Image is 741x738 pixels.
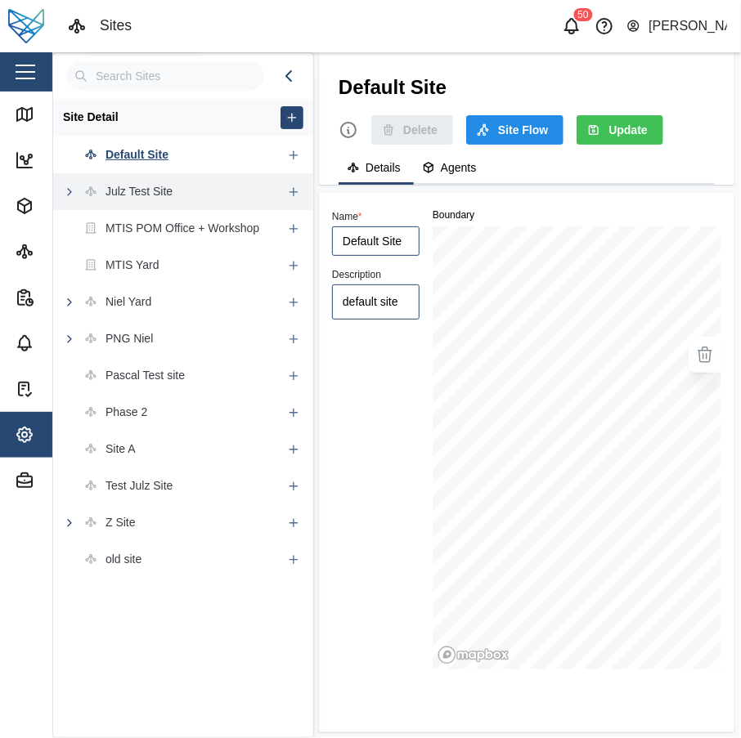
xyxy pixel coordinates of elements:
div: Pascal Test site [106,367,185,385]
label: Description [332,269,381,280]
span: Update [609,116,647,144]
div: Phase 2 [106,404,147,422]
textarea: default site [332,284,420,320]
div: Sites [43,243,81,261]
div: Julz Test Site [106,183,173,201]
div: Site Detail [63,109,261,127]
a: Site Flow [466,115,564,145]
a: Mapbox logo [438,646,510,664]
div: PNG Niel [106,330,153,348]
div: old site [106,551,141,569]
div: 50 [573,8,592,21]
span: Site Flow [498,116,548,144]
div: Default Site [339,72,447,102]
div: MTIS POM Office + Workshop [106,220,259,238]
div: Map [43,105,78,123]
div: Z Site [106,514,136,532]
img: Main Logo [8,8,44,44]
div: Reports [43,288,96,306]
input: Search Sites [66,61,264,91]
div: Test Julz Site [106,477,173,495]
div: Assets [43,197,90,215]
div: Tasks [43,380,85,398]
button: [PERSON_NAME] [626,15,728,38]
span: Details [366,162,401,173]
div: Sites [100,15,132,37]
div: [PERSON_NAME] [649,16,727,37]
canvas: Map [433,226,721,669]
div: Alarms [43,334,92,352]
div: Admin [43,472,88,490]
div: Niel Yard [106,293,151,311]
div: Boundary [433,208,721,223]
label: Name [332,211,362,222]
button: Update [577,115,662,145]
div: Settings [43,426,97,444]
div: Site A [106,441,136,458]
div: Dashboard [43,151,112,169]
div: Default Site [106,146,168,164]
div: MTIS Yard [106,257,159,275]
span: Agents [441,162,477,173]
